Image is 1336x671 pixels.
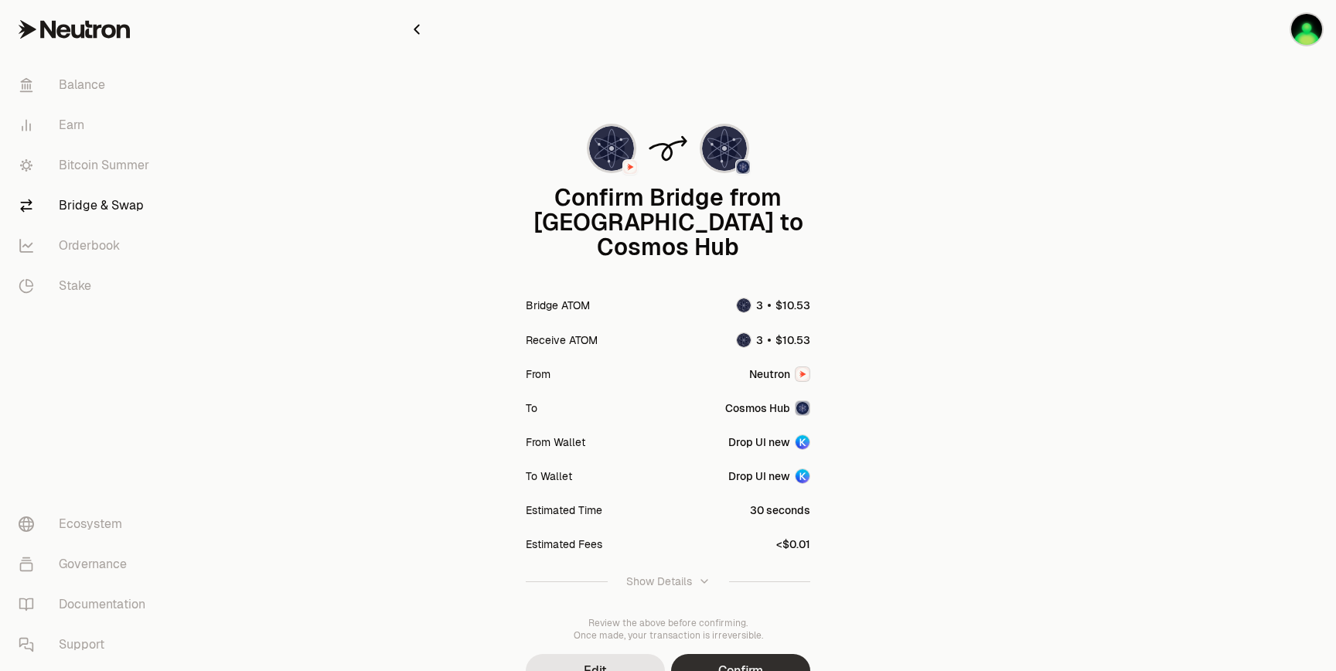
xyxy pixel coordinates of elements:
[526,617,810,642] div: Review the above before confirming. Once made, your transaction is irreversible.
[6,105,167,145] a: Earn
[6,544,167,584] a: Governance
[589,126,634,171] img: ATOM Logo
[526,434,585,450] div: From Wallet
[728,434,790,450] div: Drop UI new
[750,502,810,518] div: 30 seconds
[796,435,809,449] img: Account Image
[1291,14,1322,45] img: Drop UI new
[6,226,167,266] a: Orderbook
[6,504,167,544] a: Ecosystem
[6,186,167,226] a: Bridge & Swap
[626,574,692,589] div: Show Details
[526,332,598,348] div: Receive ATOM
[728,468,810,484] button: Drop UI newAccount Image
[526,502,602,518] div: Estimated Time
[526,366,550,382] div: From
[526,468,572,484] div: To Wallet
[526,536,602,552] div: Estimated Fees
[526,561,810,601] button: Show Details
[796,469,809,483] img: Account Image
[526,400,537,416] div: To
[749,366,790,382] span: Neutron
[728,468,790,484] div: Drop UI new
[526,298,590,313] div: Bridge ATOM
[737,161,749,173] img: Cosmos Hub Logo
[776,536,810,552] div: <$0.01
[6,625,167,665] a: Support
[725,400,790,416] span: Cosmos Hub
[702,126,747,171] img: ATOM Logo
[796,402,809,414] img: Cosmos Hub Logo
[737,298,751,312] img: ATOM Logo
[728,434,810,450] button: Drop UI newAccount Image
[6,65,167,105] a: Balance
[6,584,167,625] a: Documentation
[526,186,810,260] div: Confirm Bridge from [GEOGRAPHIC_DATA] to Cosmos Hub
[624,161,636,173] img: Neutron Logo
[737,333,751,347] img: ATOM Logo
[796,368,809,380] img: Neutron Logo
[6,145,167,186] a: Bitcoin Summer
[6,266,167,306] a: Stake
